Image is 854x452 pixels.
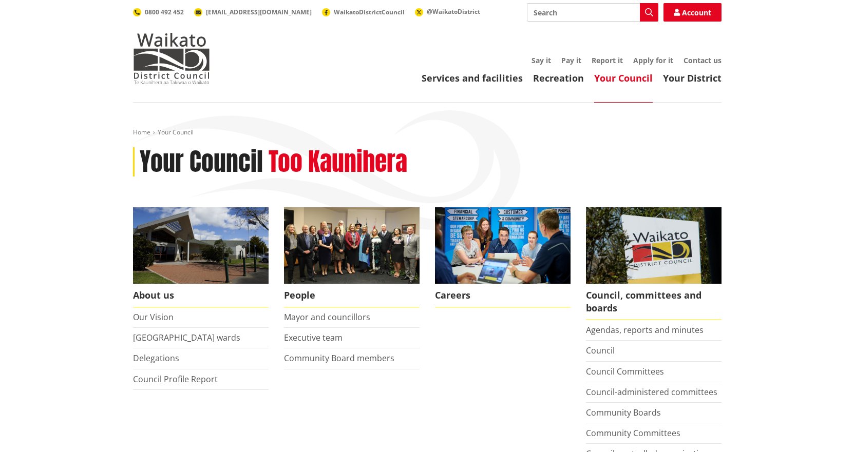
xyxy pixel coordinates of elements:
[527,3,658,22] input: Search input
[284,284,420,307] span: People
[133,352,179,364] a: Delegations
[284,207,420,284] img: 2022 Council
[422,72,523,84] a: Services and facilities
[532,55,551,65] a: Say it
[334,8,405,16] span: WaikatoDistrictCouncil
[133,8,184,16] a: 0800 492 452
[133,207,269,307] a: WDC Building 0015 About us
[133,207,269,284] img: WDC Building 0015
[633,55,673,65] a: Apply for it
[427,7,480,16] span: @WaikatoDistrict
[586,207,722,284] img: Waikato-District-Council-sign
[586,366,664,377] a: Council Committees
[533,72,584,84] a: Recreation
[435,284,571,307] span: Careers
[592,55,623,65] a: Report it
[594,72,653,84] a: Your Council
[284,352,394,364] a: Community Board members
[284,207,420,307] a: 2022 Council People
[269,147,407,177] h2: Too Kaunihera
[145,8,184,16] span: 0800 492 452
[194,8,312,16] a: [EMAIL_ADDRESS][DOMAIN_NAME]
[140,147,263,177] h1: Your Council
[586,407,661,418] a: Community Boards
[586,324,704,336] a: Agendas, reports and minutes
[415,7,480,16] a: @WaikatoDistrict
[133,33,210,84] img: Waikato District Council - Te Kaunihera aa Takiwaa o Waikato
[133,284,269,307] span: About us
[435,207,571,284] img: Office staff in meeting - Career page
[133,311,174,323] a: Our Vision
[284,311,370,323] a: Mayor and councillors
[663,3,722,22] a: Account
[158,128,194,136] span: Your Council
[133,128,722,137] nav: breadcrumb
[133,374,218,385] a: Council Profile Report
[586,207,722,320] a: Waikato-District-Council-sign Council, committees and boards
[284,332,343,343] a: Executive team
[206,8,312,16] span: [EMAIL_ADDRESS][DOMAIN_NAME]
[586,427,680,439] a: Community Committees
[684,55,722,65] a: Contact us
[435,207,571,307] a: Careers
[663,72,722,84] a: Your District
[561,55,581,65] a: Pay it
[133,332,240,343] a: [GEOGRAPHIC_DATA] wards
[586,386,717,398] a: Council-administered committees
[586,345,615,356] a: Council
[322,8,405,16] a: WaikatoDistrictCouncil
[133,128,150,136] a: Home
[586,284,722,320] span: Council, committees and boards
